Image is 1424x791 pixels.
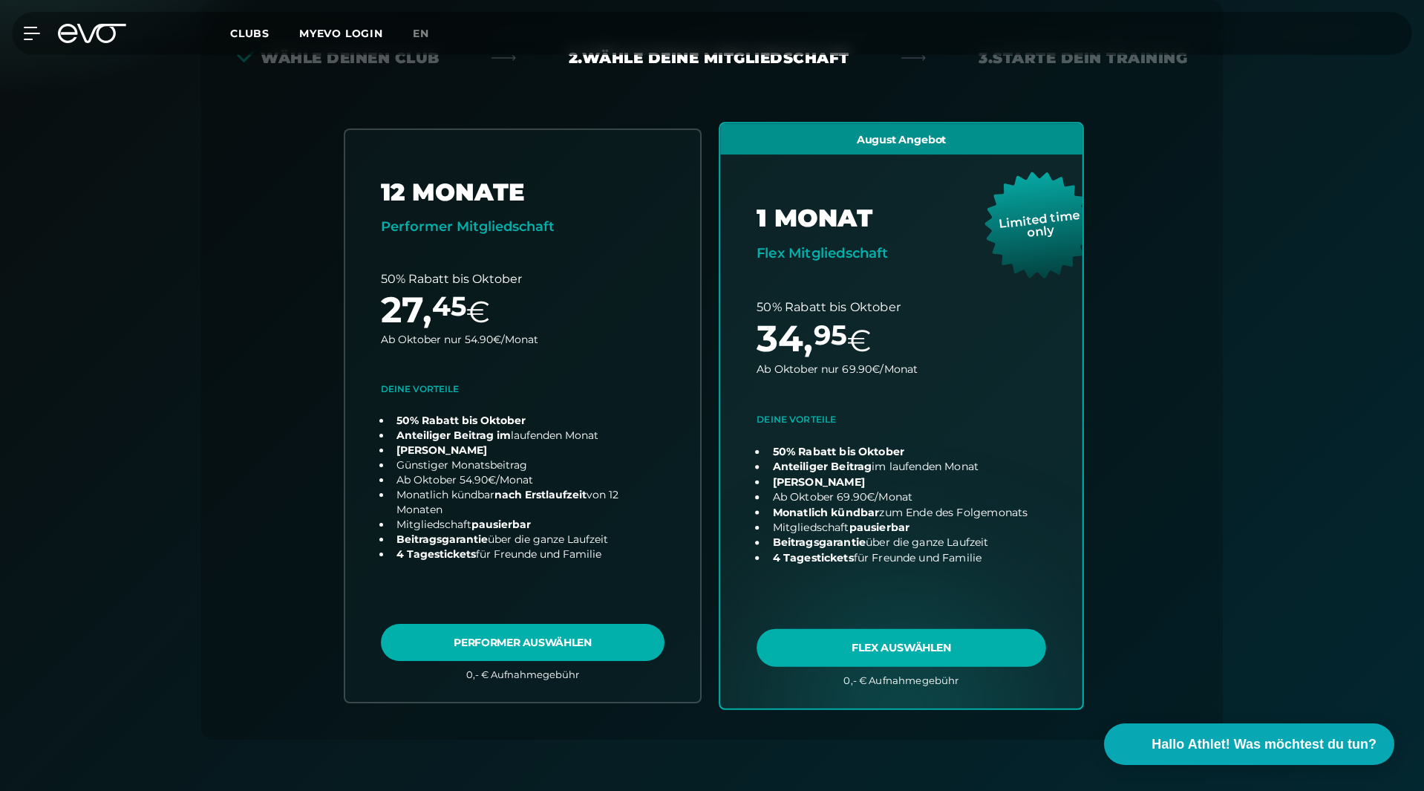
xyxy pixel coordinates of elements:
[230,27,270,40] span: Clubs
[230,26,299,40] a: Clubs
[720,123,1082,708] a: choose plan
[299,27,383,40] a: MYEVO LOGIN
[1104,723,1394,765] button: Hallo Athlet! Was möchtest du tun?
[1152,735,1376,755] span: Hallo Athlet! Was möchtest du tun?
[413,25,447,42] a: en
[413,27,429,40] span: en
[345,130,700,703] a: choose plan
